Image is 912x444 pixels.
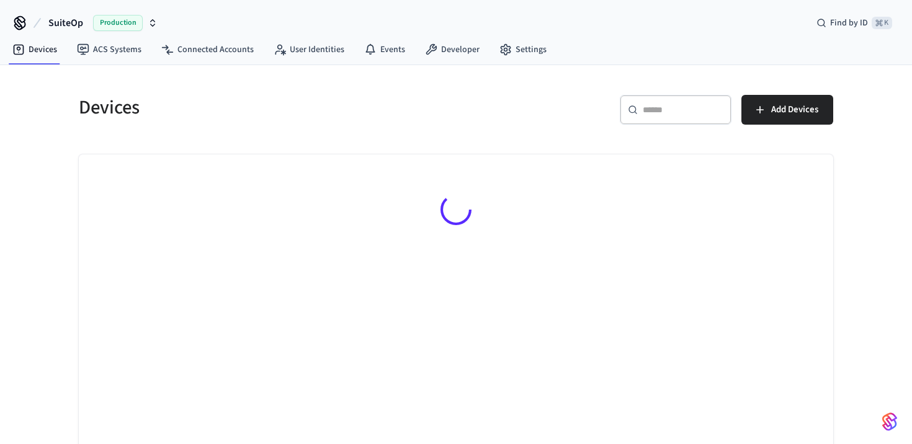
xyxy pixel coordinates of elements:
img: SeamLogoGradient.69752ec5.svg [882,412,897,432]
a: Events [354,38,415,61]
span: SuiteOp [48,16,83,30]
h5: Devices [79,95,449,120]
a: ACS Systems [67,38,151,61]
a: Settings [490,38,557,61]
span: ⌘ K [872,17,892,29]
a: Developer [415,38,490,61]
div: Find by ID⌘ K [807,12,902,34]
span: Add Devices [771,102,818,118]
span: Production [93,15,143,31]
a: Connected Accounts [151,38,264,61]
a: User Identities [264,38,354,61]
button: Add Devices [741,95,833,125]
a: Devices [2,38,67,61]
span: Find by ID [830,17,868,29]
